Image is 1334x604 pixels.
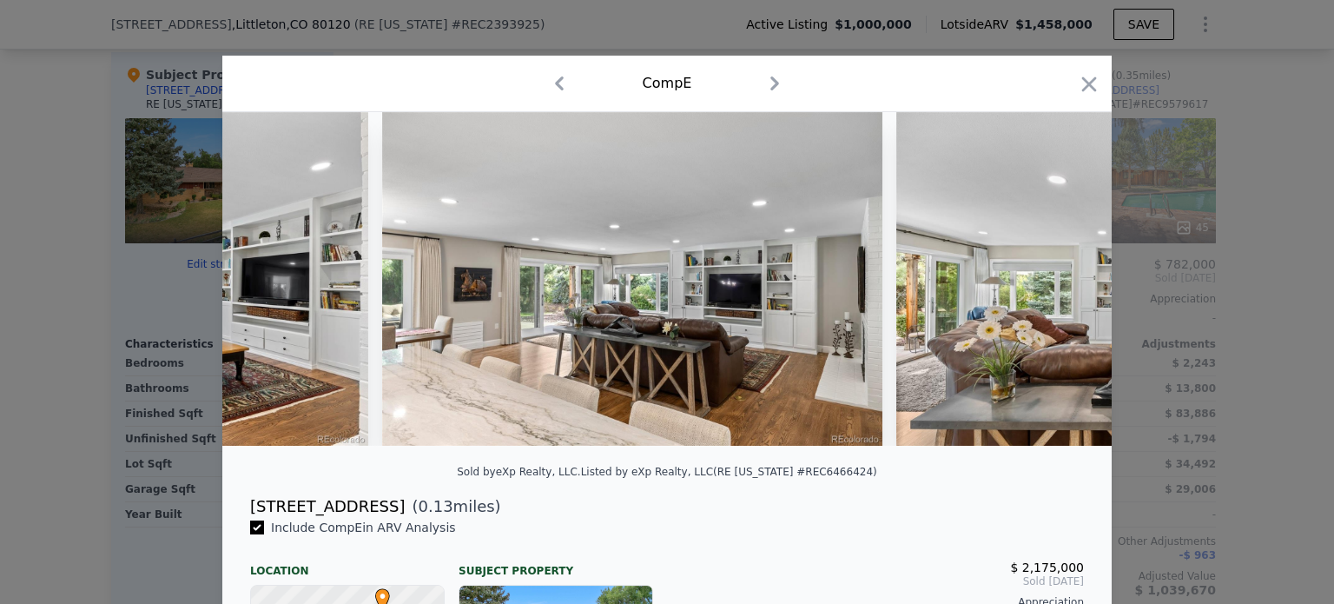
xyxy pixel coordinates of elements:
span: Sold [DATE] [681,574,1084,588]
span: ( miles) [405,494,500,519]
img: Property Img [382,112,882,446]
div: Subject Property [459,550,653,578]
div: Listed by eXp Realty, LLC (RE [US_STATE] #REC6466424) [581,466,877,478]
div: Location [250,550,445,578]
span: $ 2,175,000 [1010,561,1084,574]
span: Include Comp E in ARV Analysis [264,521,463,534]
div: • [371,588,381,599]
span: 0.13 [419,497,453,515]
div: [STREET_ADDRESS] [250,494,405,519]
div: Comp E [643,73,692,94]
div: Sold by eXp Realty, LLC . [457,466,580,478]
